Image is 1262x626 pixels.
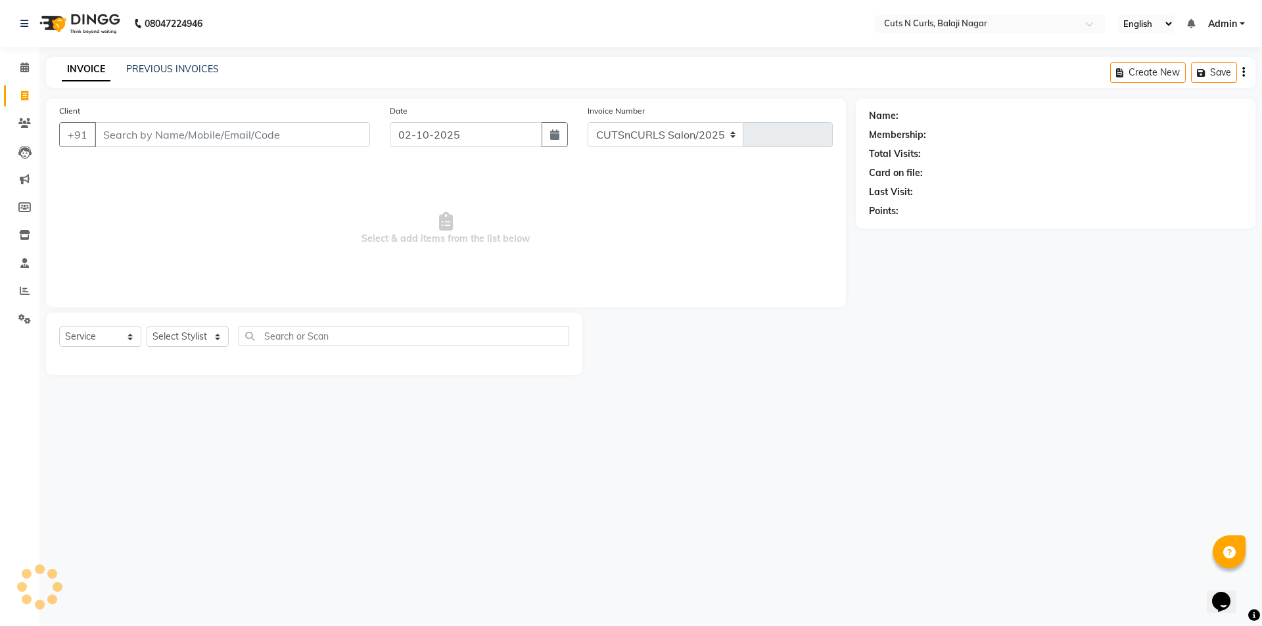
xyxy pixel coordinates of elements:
[588,105,645,117] label: Invoice Number
[869,185,913,199] div: Last Visit:
[34,5,124,42] img: logo
[126,63,219,75] a: PREVIOUS INVOICES
[390,105,408,117] label: Date
[869,109,899,123] div: Name:
[239,326,569,346] input: Search or Scan
[869,204,899,218] div: Points:
[59,105,80,117] label: Client
[869,147,921,161] div: Total Visits:
[1191,62,1237,83] button: Save
[869,128,926,142] div: Membership:
[869,166,923,180] div: Card on file:
[145,5,202,42] b: 08047224946
[62,58,110,81] a: INVOICE
[59,122,96,147] button: +91
[1207,573,1249,613] iframe: chat widget
[1208,17,1237,31] span: Admin
[95,122,370,147] input: Search by Name/Mobile/Email/Code
[59,163,833,294] span: Select & add items from the list below
[1110,62,1186,83] button: Create New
